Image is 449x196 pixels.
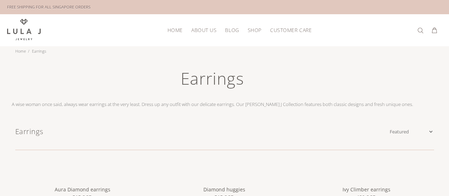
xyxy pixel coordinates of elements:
p: A wise woman once said, always wear earrings at the very least. Dress up any outfit with our deli... [12,101,413,108]
a: Diamond huggies [157,173,292,180]
a: Customer Care [266,25,312,36]
a: Home [15,48,26,54]
a: Diamond huggies [203,186,245,193]
h1: Earrings [15,126,388,137]
a: Blog [221,25,243,36]
span: Customer Care [270,27,312,33]
li: Earrings [28,46,48,56]
a: Ivy Climber earrings [299,173,434,180]
span: HOME [168,27,183,33]
h1: Earrings [12,68,413,95]
div: FREE SHIPPING FOR ALL SINGAPORE ORDERS [7,3,91,11]
a: Ivy Climber earrings [343,186,390,193]
span: Blog [225,27,239,33]
a: Aura Diamond earrings [55,186,110,193]
a: About Us [187,25,221,36]
a: Aura Diamond earrings [15,173,150,180]
span: Shop [248,27,262,33]
a: Shop [243,25,266,36]
a: HOME [163,25,187,36]
span: About Us [191,27,217,33]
